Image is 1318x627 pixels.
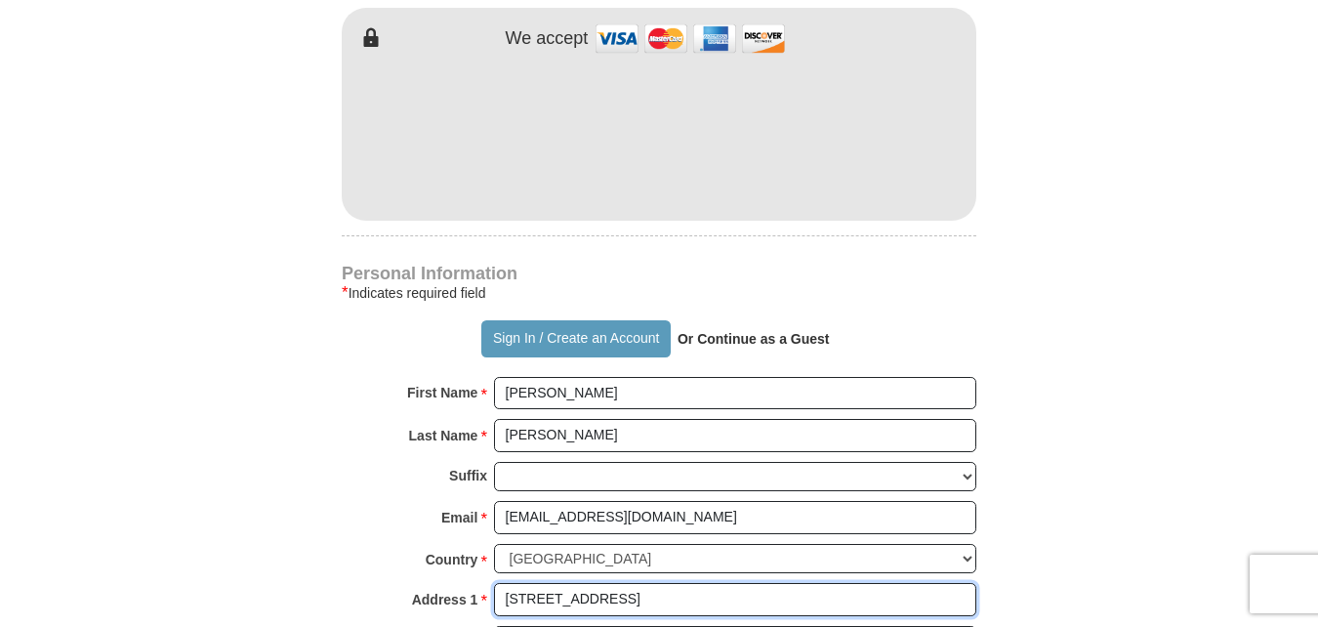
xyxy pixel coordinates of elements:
strong: Suffix [449,462,487,489]
strong: Or Continue as a Guest [678,331,830,347]
h4: We accept [506,28,589,50]
h4: Personal Information [342,266,976,281]
button: Sign In / Create an Account [481,320,670,357]
div: Indicates required field [342,281,976,305]
img: credit cards accepted [593,18,788,60]
strong: Last Name [409,422,478,449]
strong: Email [441,504,477,531]
strong: Country [426,546,478,573]
strong: First Name [407,379,477,406]
strong: Address 1 [412,586,478,613]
